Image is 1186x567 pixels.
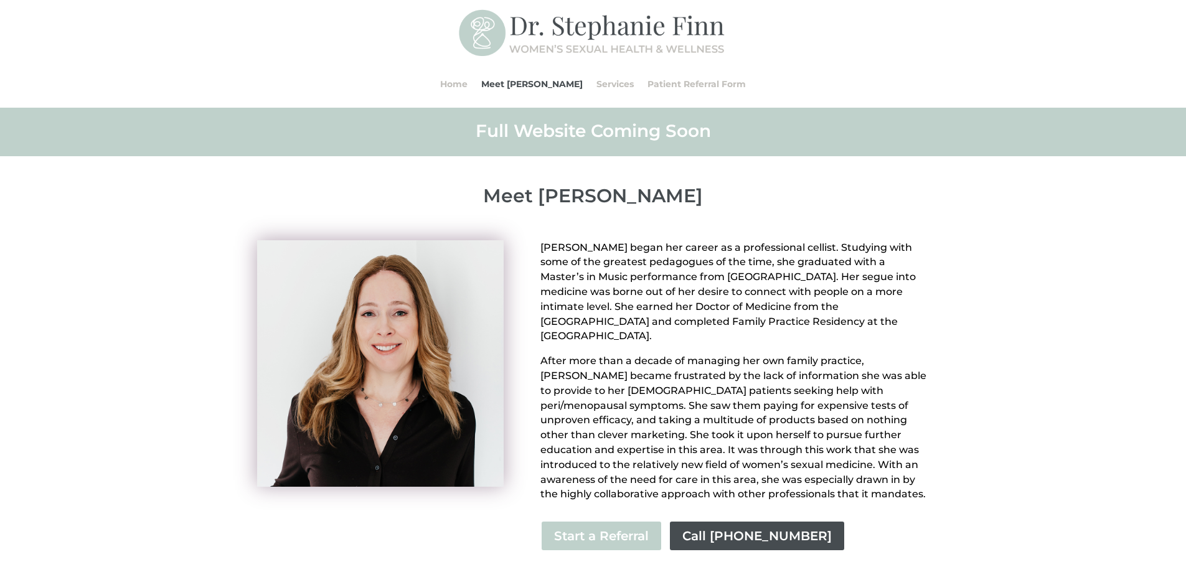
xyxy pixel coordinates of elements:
p: Meet [PERSON_NAME] [257,185,930,207]
a: Patient Referral Form [647,60,746,108]
h2: Full Website Coming Soon [257,119,930,148]
a: Call [PHONE_NUMBER] [669,520,845,551]
a: Home [440,60,468,108]
a: Meet [PERSON_NAME] [481,60,583,108]
img: Stephanie Finn Headshot 02 [257,240,504,487]
p: [PERSON_NAME] began her career as a professional cellist. Studying with some of the greatest peda... [540,240,929,354]
p: After more than a decade of managing her own family practice, [PERSON_NAME] became frustrated by ... [540,354,929,502]
a: Start a Referral [540,520,662,551]
a: Services [596,60,634,108]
